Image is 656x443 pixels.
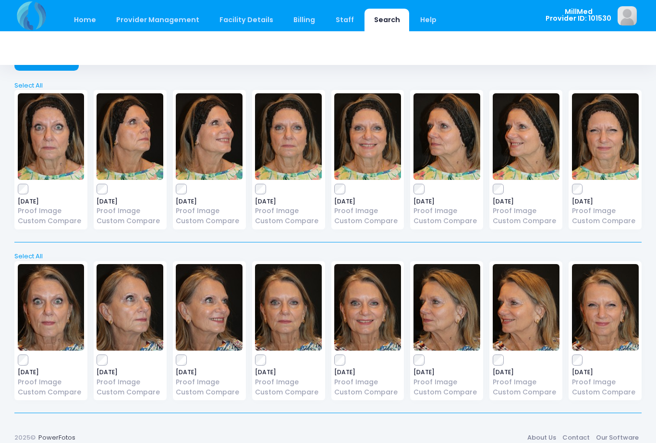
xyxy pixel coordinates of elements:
[97,93,163,180] img: image
[255,216,322,226] a: Custom Compare
[255,387,322,397] a: Custom Compare
[572,206,639,216] a: Proof Image
[413,387,480,397] a: Custom Compare
[413,216,480,226] a: Custom Compare
[572,387,639,397] a: Custom Compare
[326,9,363,31] a: Staff
[411,9,446,31] a: Help
[12,252,645,261] a: Select All
[255,93,322,180] img: image
[334,387,401,397] a: Custom Compare
[255,264,322,351] img: image
[64,9,105,31] a: Home
[176,264,243,351] img: image
[493,93,559,180] img: image
[18,216,85,226] a: Custom Compare
[493,206,559,216] a: Proof Image
[12,81,645,90] a: Select All
[97,369,163,375] span: [DATE]
[18,93,85,180] img: image
[255,377,322,387] a: Proof Image
[334,216,401,226] a: Custom Compare
[18,387,85,397] a: Custom Compare
[334,377,401,387] a: Proof Image
[493,369,559,375] span: [DATE]
[493,387,559,397] a: Custom Compare
[413,206,480,216] a: Proof Image
[255,369,322,375] span: [DATE]
[210,9,283,31] a: Facility Details
[572,93,639,180] img: image
[413,377,480,387] a: Proof Image
[572,369,639,375] span: [DATE]
[334,369,401,375] span: [DATE]
[334,199,401,204] span: [DATE]
[38,433,75,442] a: PowerFotos
[107,9,208,31] a: Provider Management
[493,264,559,351] img: image
[413,369,480,375] span: [DATE]
[255,206,322,216] a: Proof Image
[18,206,85,216] a: Proof Image
[334,206,401,216] a: Proof Image
[493,377,559,387] a: Proof Image
[14,433,36,442] span: 2025©
[97,216,163,226] a: Custom Compare
[255,199,322,204] span: [DATE]
[413,199,480,204] span: [DATE]
[176,216,243,226] a: Custom Compare
[97,206,163,216] a: Proof Image
[176,199,243,204] span: [DATE]
[572,377,639,387] a: Proof Image
[284,9,325,31] a: Billing
[334,264,401,351] img: image
[413,264,480,351] img: image
[493,199,559,204] span: [DATE]
[97,199,163,204] span: [DATE]
[176,369,243,375] span: [DATE]
[413,93,480,180] img: image
[176,206,243,216] a: Proof Image
[97,264,163,351] img: image
[97,377,163,387] a: Proof Image
[18,199,85,204] span: [DATE]
[18,377,85,387] a: Proof Image
[364,9,409,31] a: Search
[572,264,639,351] img: image
[546,8,611,22] span: MillMed Provider ID: 101530
[176,377,243,387] a: Proof Image
[618,6,637,25] img: image
[572,216,639,226] a: Custom Compare
[176,387,243,397] a: Custom Compare
[334,93,401,180] img: image
[18,264,85,351] img: image
[572,199,639,204] span: [DATE]
[176,93,243,180] img: image
[18,369,85,375] span: [DATE]
[493,216,559,226] a: Custom Compare
[97,387,163,397] a: Custom Compare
